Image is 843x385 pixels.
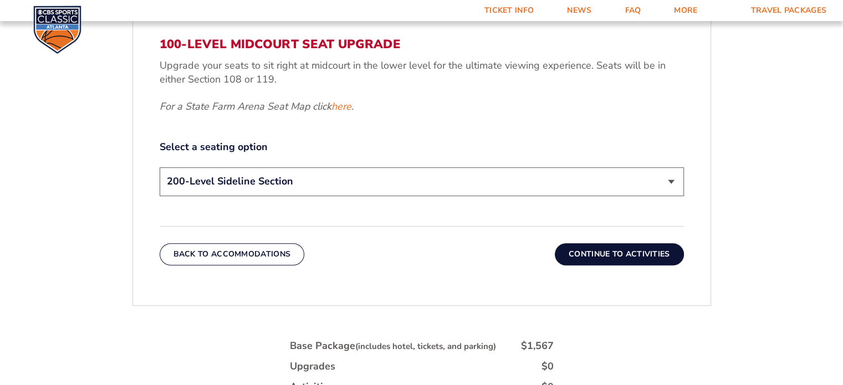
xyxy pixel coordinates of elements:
small: (includes hotel, tickets, and parking) [355,341,496,352]
p: Upgrade your seats to sit right at midcourt in the lower level for the ultimate viewing experienc... [160,59,684,86]
button: Back To Accommodations [160,243,305,265]
label: Select a seating option [160,140,684,154]
div: Upgrades [290,360,335,373]
div: Base Package [290,339,496,353]
h3: 100-Level Midcourt Seat Upgrade [160,37,684,52]
a: here [331,100,351,114]
em: For a State Farm Arena Seat Map click . [160,100,354,113]
div: $1,567 [521,339,554,353]
img: CBS Sports Classic [33,6,81,54]
div: $0 [541,360,554,373]
button: Continue To Activities [555,243,684,265]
